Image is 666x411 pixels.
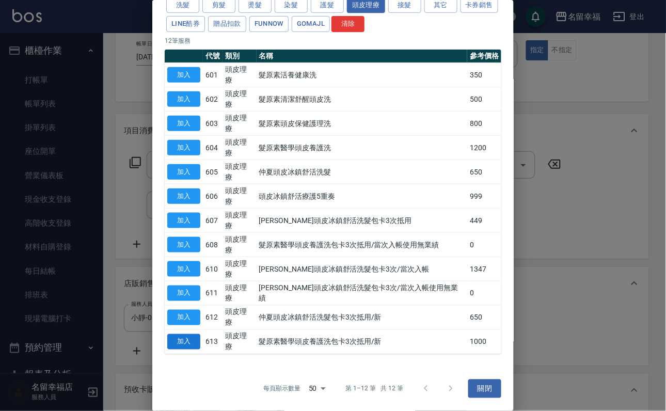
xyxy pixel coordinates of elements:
button: GOMAJL [292,16,330,32]
td: 仲夏頭皮冰鎮舒活洗髮 [257,160,468,184]
button: 加入 [167,67,200,83]
button: 贈品扣款 [208,16,246,32]
button: 關閉 [468,380,501,399]
td: 頭皮理療 [223,112,257,136]
td: 612 [203,306,223,330]
td: 髮原素醫學頭皮養護洗包卡3次抵用/當次入帳使用無業績 [257,233,468,257]
td: 800 [467,112,501,136]
div: 50 [305,375,329,403]
td: 頭皮理療 [223,233,257,257]
td: 604 [203,136,223,160]
td: 650 [467,160,501,184]
td: 頭皮理療 [223,63,257,87]
p: 第 1–12 筆 共 12 筆 [346,384,403,393]
button: 加入 [167,91,200,107]
button: 加入 [167,164,200,180]
td: 607 [203,209,223,233]
td: 頭皮理療 [223,184,257,209]
td: [PERSON_NAME]頭皮冰鎮舒活洗髮包卡3次/當次入帳 [257,257,468,281]
td: 頭皮理療 [223,209,257,233]
td: 仲夏頭皮冰鎮舒活洗髮包卡3次抵用/新 [257,306,468,330]
td: 1347 [467,257,501,281]
p: 12 筆服務 [165,36,501,45]
td: 613 [203,330,223,354]
td: 449 [467,209,501,233]
td: 603 [203,112,223,136]
td: 髮原素清潔舒醒頭皮洗 [257,87,468,112]
td: 頭皮理療 [223,257,257,281]
td: 611 [203,281,223,306]
th: 類別 [223,50,257,63]
button: LINE酷券 [166,16,205,32]
button: 加入 [167,116,200,132]
th: 代號 [203,50,223,63]
td: 605 [203,160,223,184]
button: 加入 [167,261,200,277]
td: 1000 [467,330,501,354]
td: 頭皮理療 [223,281,257,306]
td: 608 [203,233,223,257]
td: 頭皮理療 [223,160,257,184]
button: 加入 [167,140,200,156]
button: FUNNOW [249,16,289,32]
th: 名稱 [257,50,468,63]
td: 頭皮理療 [223,330,257,354]
button: 加入 [167,188,200,204]
td: 頭皮理療 [223,87,257,112]
td: 610 [203,257,223,281]
td: 350 [467,63,501,87]
button: 加入 [167,213,200,229]
td: 髮原素醫學頭皮養護洗包卡3次抵用/新 [257,330,468,354]
td: 頭皮冰鎮舒活療護5重奏 [257,184,468,209]
td: 606 [203,184,223,209]
td: 1200 [467,136,501,160]
td: 601 [203,63,223,87]
td: 髮原素醫學頭皮養護洗 [257,136,468,160]
button: 加入 [167,286,200,302]
td: [PERSON_NAME]頭皮冰鎮舒活洗髮包卡3次/當次入帳使用無業績 [257,281,468,306]
td: 602 [203,87,223,112]
td: 0 [467,233,501,257]
td: 頭皮理療 [223,136,257,160]
td: 650 [467,306,501,330]
p: 每頁顯示數量 [263,384,300,393]
td: 500 [467,87,501,112]
th: 參考價格 [467,50,501,63]
button: 加入 [167,334,200,350]
td: 999 [467,184,501,209]
button: 加入 [167,237,200,253]
td: 髮原素頭皮保健護理洗 [257,112,468,136]
button: 加入 [167,310,200,326]
td: 頭皮理療 [223,306,257,330]
td: [PERSON_NAME]頭皮冰鎮舒活洗髮包卡3次抵用 [257,209,468,233]
button: 清除 [331,16,364,32]
td: 髮原素活養健康洗 [257,63,468,87]
td: 0 [467,281,501,306]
